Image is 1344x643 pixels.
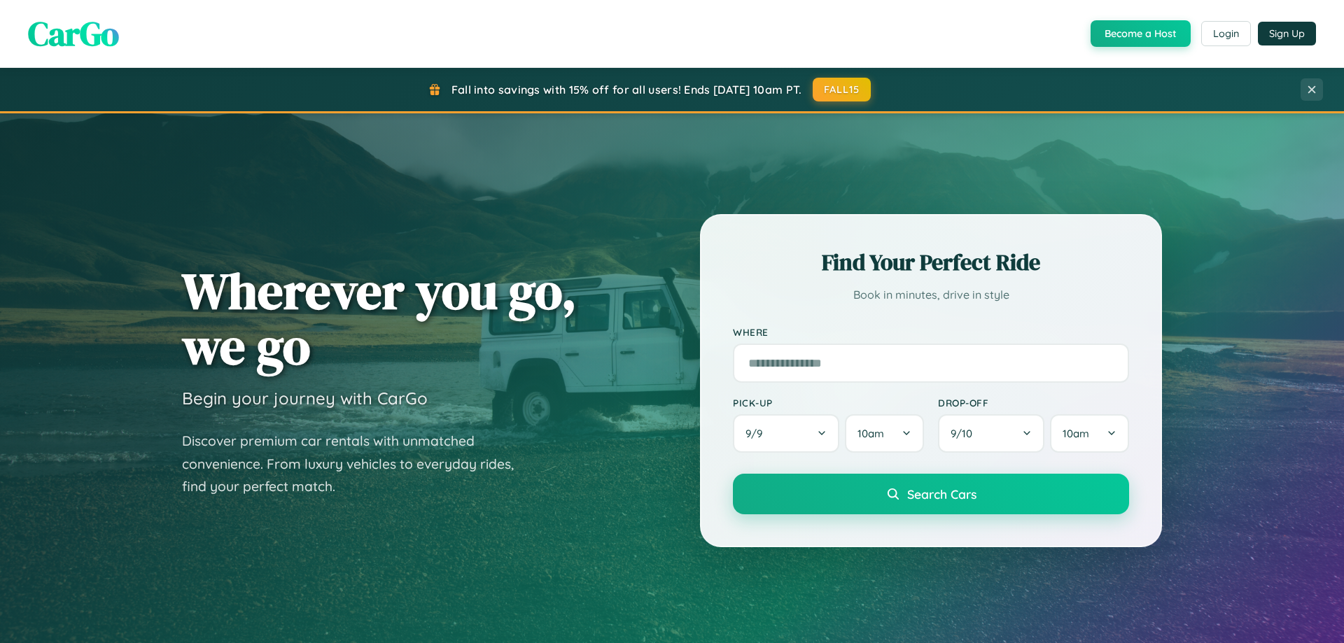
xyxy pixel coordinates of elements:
[938,414,1044,453] button: 9/10
[182,263,577,374] h1: Wherever you go, we go
[733,326,1129,338] label: Where
[1201,21,1251,46] button: Login
[451,83,802,97] span: Fall into savings with 15% off for all users! Ends [DATE] 10am PT.
[1050,414,1129,453] button: 10am
[733,474,1129,514] button: Search Cars
[845,414,924,453] button: 10am
[733,247,1129,278] h2: Find Your Perfect Ride
[813,78,871,101] button: FALL15
[733,285,1129,305] p: Book in minutes, drive in style
[28,10,119,57] span: CarGo
[1258,22,1316,45] button: Sign Up
[733,397,924,409] label: Pick-up
[745,427,769,440] span: 9 / 9
[1091,20,1191,47] button: Become a Host
[857,427,884,440] span: 10am
[1063,427,1089,440] span: 10am
[951,427,979,440] span: 9 / 10
[182,430,532,498] p: Discover premium car rentals with unmatched convenience. From luxury vehicles to everyday rides, ...
[907,486,976,502] span: Search Cars
[182,388,428,409] h3: Begin your journey with CarGo
[733,414,839,453] button: 9/9
[938,397,1129,409] label: Drop-off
